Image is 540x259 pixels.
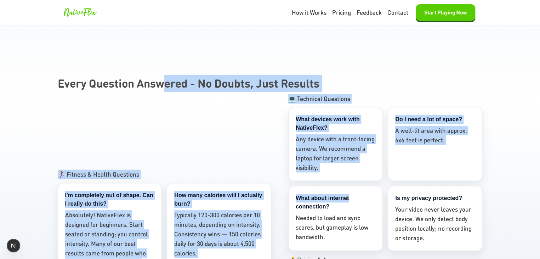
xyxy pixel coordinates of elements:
[395,115,475,124] div: Do I need a lot of space?
[296,213,375,242] div: Needed to load and sync scores, but gameplay is low bandwidth.
[63,8,96,17] span: NativeFlex
[296,115,375,132] div: What devices work with NativeFlex?
[387,8,408,17] a: Contact
[296,194,375,211] div: What about internet connection?
[58,75,483,92] h2: Every Question Answered - No Doubts, Just Results
[65,191,155,208] div: I'm completely out of shape. Can I really do this?
[292,8,326,17] a: How it Works
[395,126,475,145] div: A well-lit area with approx. 6x6 feet is perfect.
[296,134,375,173] div: Any device with a front‑facing camera. We recommend a laptop for larger screen visibility.
[357,8,382,17] a: Feedback
[395,194,475,202] div: Is my privacy protected?
[395,205,475,243] div: Your video never leaves your device. We only detect body position locally; no recording or storage.
[174,210,264,258] div: Typically 120-300 calories per 10 minutes, depending on intensity. Consistency wins — 150 calorie...
[332,8,351,17] a: Pricing
[288,94,483,104] h3: 💻 Technical Questions
[58,170,271,179] h3: 🏃‍♀️ Fitness & Health Questions
[174,191,264,208] div: How many calories will I actually burn?
[416,4,475,21] button: Start Playing Now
